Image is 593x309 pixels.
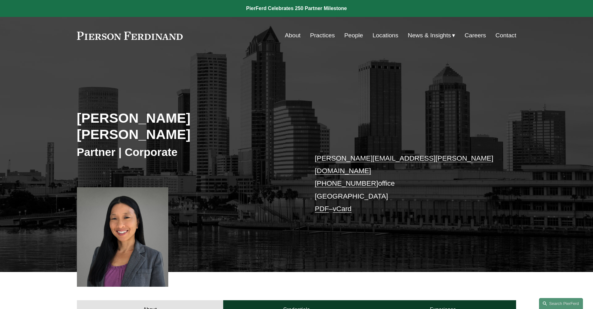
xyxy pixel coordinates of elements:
a: Careers [465,29,486,41]
a: People [344,29,363,41]
a: PDF [315,205,329,213]
a: About [285,29,300,41]
a: vCard [333,205,352,213]
a: [PERSON_NAME][EMAIL_ADDRESS][PERSON_NAME][DOMAIN_NAME] [315,154,493,175]
a: Search this site [539,298,583,309]
a: folder dropdown [408,29,455,41]
a: Contact [495,29,516,41]
a: Locations [373,29,398,41]
a: Practices [310,29,335,41]
h3: Partner | Corporate [77,145,297,159]
a: [PHONE_NUMBER] [315,179,378,187]
h2: [PERSON_NAME] [PERSON_NAME] [77,110,297,143]
span: News & Insights [408,30,451,41]
p: office [GEOGRAPHIC_DATA] – [315,152,498,216]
